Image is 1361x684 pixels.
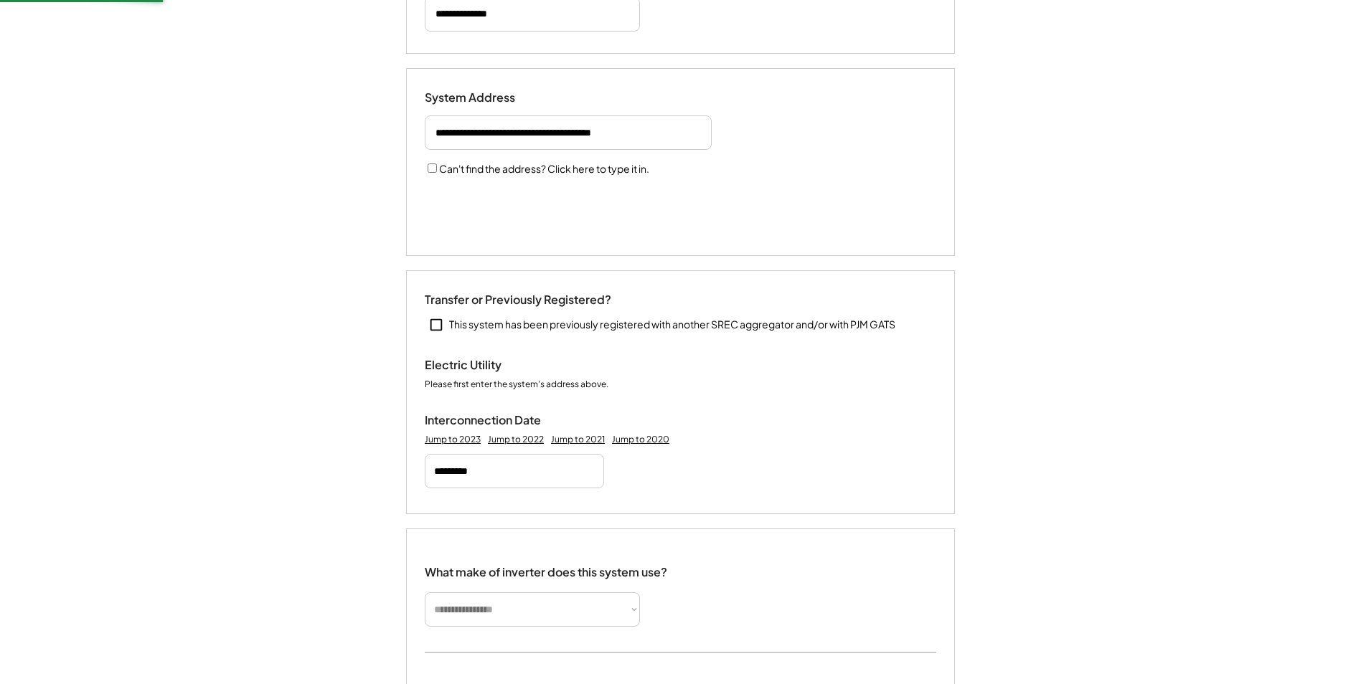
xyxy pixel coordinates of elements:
[425,358,568,373] div: Electric Utility
[425,293,611,308] div: Transfer or Previously Registered?
[425,551,667,583] div: What make of inverter does this system use?
[551,434,605,445] div: Jump to 2021
[425,90,568,105] div: System Address
[425,434,481,445] div: Jump to 2023
[439,162,649,175] label: Can't find the address? Click here to type it in.
[425,379,608,391] div: Please first enter the system's address above.
[488,434,544,445] div: Jump to 2022
[425,413,568,428] div: Interconnection Date
[612,434,669,445] div: Jump to 2020
[449,318,895,332] div: This system has been previously registered with another SREC aggregator and/or with PJM GATS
